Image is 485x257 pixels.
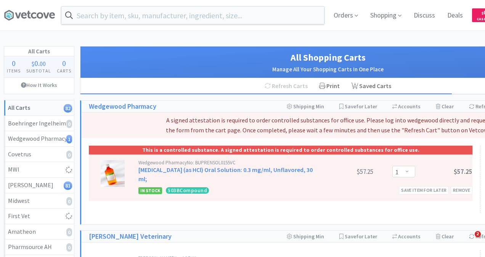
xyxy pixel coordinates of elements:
[411,12,438,19] a: Discuss
[8,211,70,221] div: First Vet
[24,59,54,67] div: .
[66,243,72,252] i: 0
[345,78,397,94] a: Saved Carts
[4,100,74,116] a: All Carts82
[259,78,313,94] div: Refresh Carts
[332,183,485,236] iframe: Intercom notifications message
[89,101,156,112] a: Wedgewood Pharmacy
[4,178,74,193] a: [PERSON_NAME]81
[66,228,72,236] i: 0
[66,120,72,128] i: 0
[101,160,125,187] img: c5969aee898b4841b05bb4351f2b3be8_528650.jpeg
[4,67,24,74] h4: Items
[138,166,313,183] a: [MEDICAL_DATA] (as HCl) Oral Solution: 0.3 mg/ml, Unflavored, 30 ml;
[89,146,472,154] div: This is a controlled substance. A signed attestation is required to order controlled substances f...
[64,104,72,112] i: 82
[8,149,70,159] div: Covetrus
[345,233,377,240] span: Save for Later
[4,78,74,92] a: How It Works
[392,101,421,112] div: Accounts
[4,209,74,224] a: First Vet
[4,239,74,255] a: Pharmsource AH0
[436,101,454,112] div: Clear
[24,67,54,74] h4: Subtotal
[34,58,38,68] span: 0
[345,103,377,110] span: Save for Later
[287,101,324,112] div: Shipping Min
[8,104,30,111] strong: All Carts
[66,197,72,206] i: 0
[64,182,72,190] i: 81
[32,60,34,67] span: $
[8,196,70,206] div: Midwest
[459,231,477,249] iframe: Intercom live chat
[4,116,74,132] a: Boehringer Ingelheim0
[66,151,72,159] i: 0
[138,160,316,165] div: Wedgewood Pharmacy No: BUPRENSOL0155VC
[316,167,373,176] div: $57.25
[61,6,324,24] input: Search by item, sku, manufacturer, ingredient, size...
[62,58,66,68] span: 0
[444,12,466,19] a: Deals
[475,231,481,237] span: 2
[4,131,74,147] a: Wedgewood Pharmacy1
[89,231,172,242] a: [PERSON_NAME] Veterinary
[166,187,209,194] span: 503 B Compound
[8,242,70,252] div: Pharmsource AH
[66,135,72,143] i: 1
[482,11,483,16] span: $
[8,180,70,190] div: [PERSON_NAME]
[138,187,162,194] span: In Stock
[454,167,472,176] span: $57.25
[287,231,324,242] div: Shipping Min
[8,227,70,237] div: Amatheon
[8,134,70,144] div: Wedgewood Pharmacy
[4,47,74,56] h1: All Carts
[313,78,345,94] div: Print
[8,119,70,128] div: Boehringer Ingelheim
[40,60,46,67] span: 00
[8,165,70,175] div: MWI
[4,162,74,178] a: MWI
[4,147,74,162] a: Covetrus0
[54,67,74,74] h4: Carts
[4,224,74,240] a: Amatheon0
[12,58,16,68] span: 0
[4,193,74,209] a: Midwest0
